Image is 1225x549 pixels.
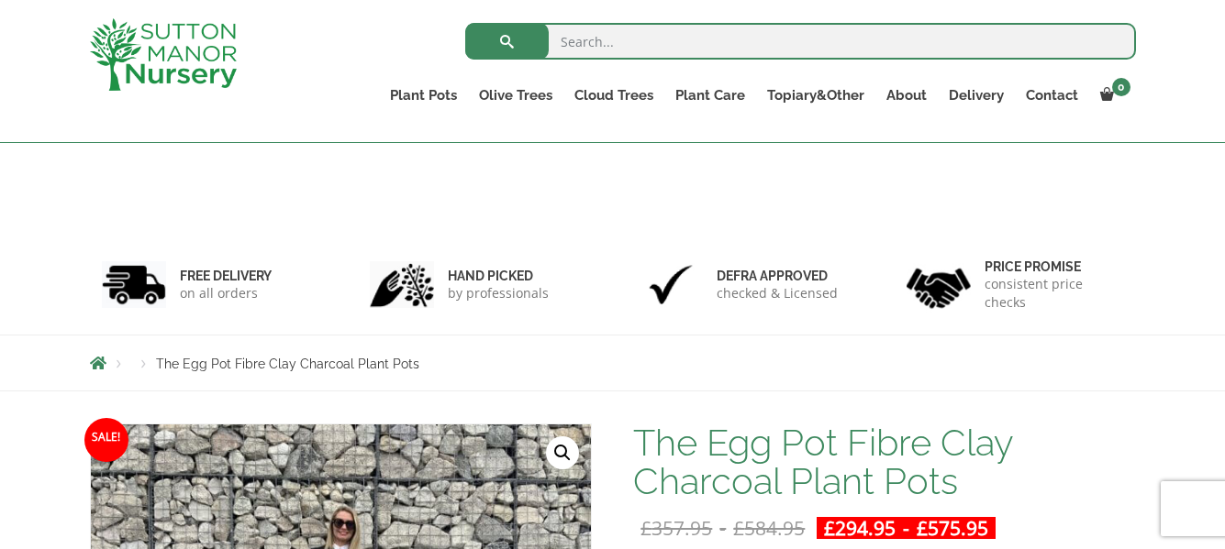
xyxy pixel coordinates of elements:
[824,515,835,541] span: £
[1112,78,1130,96] span: 0
[717,284,838,302] p: checked & Licensed
[546,436,579,469] a: View full-screen image gallery
[917,515,928,541] span: £
[468,82,563,108] a: Olive Trees
[907,257,971,313] img: 4.jpg
[90,356,1136,370] nav: Breadcrumbs
[1089,82,1136,108] a: 0
[664,82,756,108] a: Plant Care
[917,515,988,541] bdi: 575.95
[639,261,703,308] img: 3.jpg
[756,82,875,108] a: Topiary&Other
[733,515,805,541] bdi: 584.95
[633,517,812,539] del: -
[370,261,434,308] img: 2.jpg
[817,517,996,539] ins: -
[180,284,272,302] p: on all orders
[465,23,1136,60] input: Search...
[448,268,549,284] h6: hand picked
[938,82,1015,108] a: Delivery
[733,515,744,541] span: £
[84,418,128,462] span: Sale!
[985,258,1124,275] h6: Price promise
[448,284,549,302] p: by professionals
[90,18,237,91] img: logo
[1015,82,1089,108] a: Contact
[633,423,1135,500] h1: The Egg Pot Fibre Clay Charcoal Plant Pots
[156,357,419,371] span: The Egg Pot Fibre Clay Charcoal Plant Pots
[640,515,712,541] bdi: 357.95
[563,82,664,108] a: Cloud Trees
[875,82,938,108] a: About
[985,275,1124,312] p: consistent price checks
[102,261,166,308] img: 1.jpg
[379,82,468,108] a: Plant Pots
[717,268,838,284] h6: Defra approved
[824,515,896,541] bdi: 294.95
[180,268,272,284] h6: FREE DELIVERY
[640,515,651,541] span: £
